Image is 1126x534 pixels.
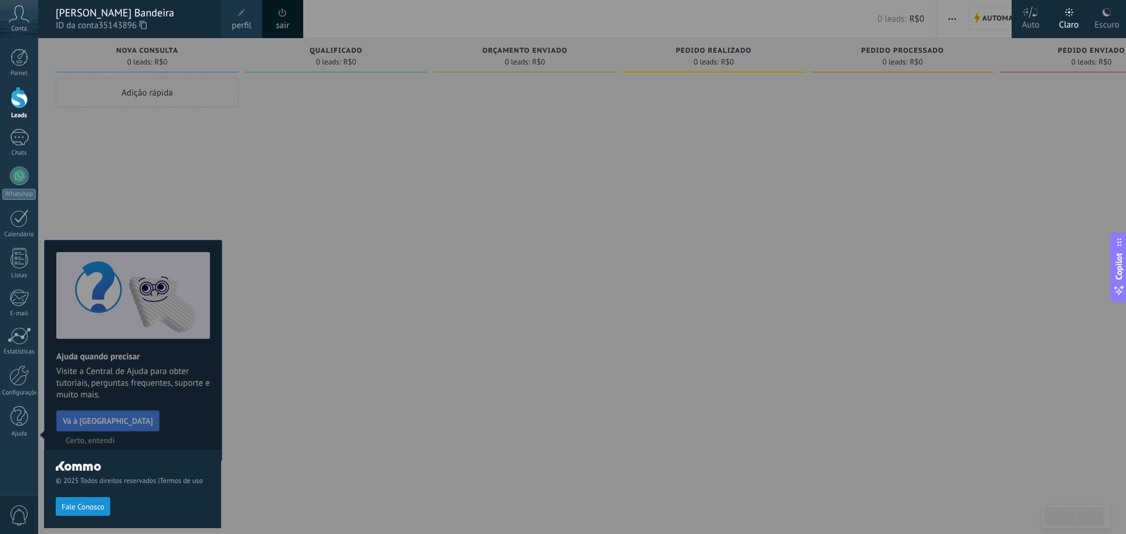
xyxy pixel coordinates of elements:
[2,348,36,356] div: Estatísticas
[2,272,36,280] div: Listas
[56,6,209,19] div: [PERSON_NAME] Bandeira
[2,112,36,120] div: Leads
[160,477,202,485] a: Termos de uso
[2,231,36,239] div: Calendário
[11,25,27,33] span: Conta
[1094,8,1119,38] div: Escuro
[2,389,36,397] div: Configurações
[2,430,36,438] div: Ajuda
[232,19,251,32] span: perfil
[2,310,36,318] div: E-mail
[2,189,36,200] div: WhatsApp
[1022,8,1040,38] div: Auto
[2,70,36,77] div: Painel
[56,497,110,516] button: Fale Conosco
[276,19,290,32] a: sair
[62,503,104,511] span: Fale Conosco
[99,19,147,32] span: 35143896
[1059,8,1079,38] div: Claro
[56,477,209,485] span: © 2025 Todos direitos reservados |
[1113,253,1125,280] span: Copilot
[56,19,209,32] span: ID da conta
[56,502,110,511] a: Fale Conosco
[2,149,36,157] div: Chats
